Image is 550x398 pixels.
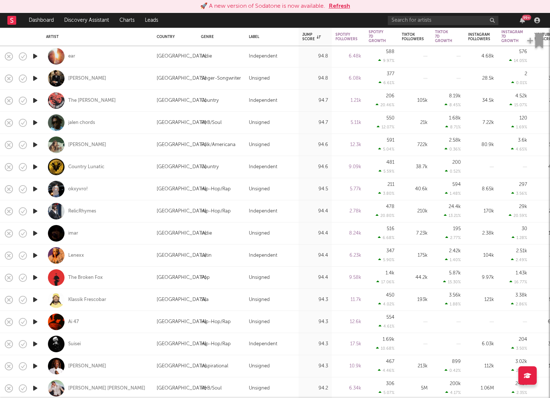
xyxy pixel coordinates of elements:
[157,251,206,260] div: [GEOGRAPHIC_DATA]
[516,249,527,253] div: 2.51k
[302,96,328,105] div: 94.7
[68,120,95,126] a: jalen chords
[302,74,328,83] div: 94.8
[402,362,428,371] div: 213k
[435,30,452,43] div: Tiktok 7D Growth
[201,74,241,83] div: Singer-Songwriter
[445,103,461,107] div: 8.45 %
[388,16,498,25] input: Search for artists
[515,359,527,364] div: 3.02k
[249,229,270,238] div: Unsigned
[335,141,361,149] div: 12.3k
[249,207,277,216] div: Independent
[387,72,394,76] div: 377
[68,53,75,60] a: ear
[46,35,146,39] div: Artist
[157,340,206,349] div: [GEOGRAPHIC_DATA]
[249,74,270,83] div: Unsigned
[376,213,394,218] div: 20.80 %
[378,235,394,240] div: 6.68 %
[468,96,494,105] div: 34.5k
[452,182,461,187] div: 594
[68,208,96,215] a: RelicRhymes
[444,213,461,218] div: 13.21 %
[468,141,494,149] div: 80.9k
[512,390,527,395] div: 2.35 %
[201,207,231,216] div: Hip-Hop/Rap
[511,346,527,351] div: 3.50 %
[68,274,103,281] a: The Broken Fox
[335,118,361,127] div: 5.11k
[402,384,428,393] div: 5M
[157,35,190,39] div: Country
[376,103,394,107] div: 20.46 %
[335,32,358,41] div: Spotify Followers
[511,191,527,196] div: 3.56 %
[201,185,231,194] div: Hip-Hop/Rap
[386,249,394,253] div: 347
[525,72,527,76] div: 2
[335,52,361,61] div: 6.48k
[402,141,428,149] div: 722k
[157,141,206,149] div: [GEOGRAPHIC_DATA]
[402,229,428,238] div: 7.23k
[335,96,361,105] div: 1.21k
[249,52,277,61] div: Independent
[468,251,494,260] div: 104k
[386,49,394,54] div: 588
[68,341,81,347] a: Suisei
[68,252,84,259] div: Lenexx
[376,280,394,284] div: 17.06 %
[302,251,328,260] div: 94.4
[443,280,461,284] div: 15.30 %
[512,235,527,240] div: 1.28 %
[387,182,394,187] div: 211
[509,213,527,218] div: 20.59 %
[468,273,494,282] div: 9.97k
[402,251,428,260] div: 175k
[386,293,394,298] div: 450
[468,340,494,349] div: 6.03k
[445,191,461,196] div: 1.48 %
[302,273,328,282] div: 94.4
[511,147,527,152] div: 4.65 %
[249,251,277,260] div: Independent
[378,58,394,63] div: 9.97 %
[157,318,206,326] div: [GEOGRAPHIC_DATA]
[445,125,461,129] div: 8.71 %
[201,141,236,149] div: Folk/Americana
[249,118,270,127] div: Unsigned
[24,13,59,28] a: Dashboard
[386,271,394,276] div: 1.4k
[302,118,328,127] div: 94.7
[445,147,461,152] div: 0.36 %
[452,359,461,364] div: 899
[68,297,106,303] div: Klassik Frescobar
[59,13,114,28] a: Discovery Assistant
[201,362,228,371] div: Inspirational
[302,52,328,61] div: 94.8
[402,185,428,194] div: 40.6k
[445,390,461,395] div: 4.17 %
[68,385,145,392] a: [PERSON_NAME] [PERSON_NAME]
[302,163,328,172] div: 94.6
[386,94,394,98] div: 206
[201,384,222,393] div: R&B/Soul
[68,363,106,370] div: [PERSON_NAME]
[511,125,527,129] div: 1.69 %
[249,384,270,393] div: Unsigned
[402,295,428,304] div: 193k
[201,273,210,282] div: Pop
[468,118,494,127] div: 7.22k
[452,160,461,165] div: 200
[249,141,270,149] div: Unsigned
[386,116,394,121] div: 550
[335,229,361,238] div: 8.24k
[519,182,527,187] div: 297
[201,52,212,61] div: Indie
[249,35,291,39] div: Label
[518,138,527,143] div: 3.6k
